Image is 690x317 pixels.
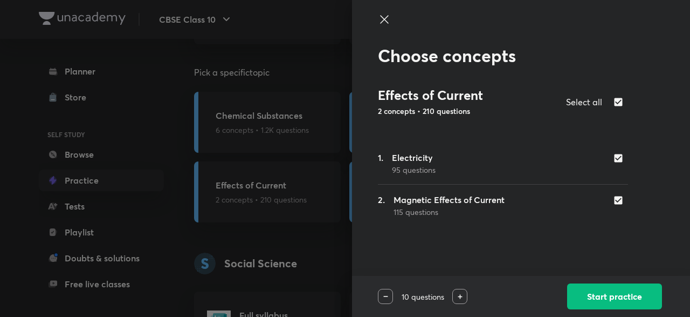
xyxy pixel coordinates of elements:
h5: Magnetic Effects of Current [394,193,505,206]
img: decrease [383,296,388,297]
p: 95 questions [392,164,436,176]
h5: 2. [378,193,385,218]
p: 10 questions [393,291,452,302]
img: increase [458,294,463,299]
button: Start practice [567,284,662,309]
p: 115 questions [394,206,505,218]
p: 2 concepts • 210 questions [378,105,558,117]
h5: Electricity [392,151,436,164]
h5: 1. [378,151,383,176]
h5: Select all [566,96,602,109]
h3: Effects of Current [378,87,558,103]
h2: Choose concepts [378,45,628,66]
